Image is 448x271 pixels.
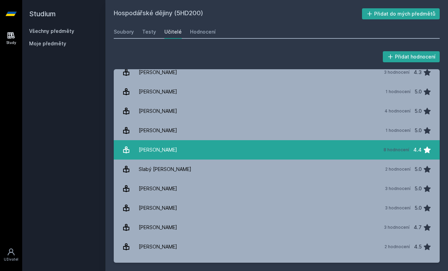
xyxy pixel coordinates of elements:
[114,198,440,218] a: [PERSON_NAME] 3 hodnocení 5.0
[139,65,177,79] div: [PERSON_NAME]
[384,225,410,230] div: 3 hodnocení
[415,182,422,196] div: 5.0
[114,101,440,121] a: [PERSON_NAME] 4 hodnocení 5.0
[114,237,440,256] a: [PERSON_NAME] 2 hodnocení 4.5
[190,28,216,35] div: Hodnocení
[190,25,216,39] a: Hodnocení
[114,28,134,35] div: Soubory
[142,28,156,35] div: Testy
[385,108,411,114] div: 4 hodnocení
[139,240,177,254] div: [PERSON_NAME]
[385,186,411,191] div: 3 hodnocení
[1,244,21,265] a: Uživatel
[114,8,362,19] h2: Hospodářské dějiny (5HD200)
[385,166,411,172] div: 2 hodnocení
[139,143,177,157] div: [PERSON_NAME]
[414,65,422,79] div: 4.3
[139,182,177,196] div: [PERSON_NAME]
[29,40,66,47] span: Moje předměty
[383,51,440,62] button: Přidat hodnocení
[164,25,182,39] a: Učitelé
[414,220,422,234] div: 4.7
[415,201,422,215] div: 5.0
[1,28,21,49] a: Study
[139,201,177,215] div: [PERSON_NAME]
[385,205,411,211] div: 3 hodnocení
[386,89,411,94] div: 1 hodnocení
[114,218,440,237] a: [PERSON_NAME] 3 hodnocení 4.7
[114,25,134,39] a: Soubory
[114,160,440,179] a: Slabý [PERSON_NAME] 2 hodnocení 5.0
[139,220,177,234] div: [PERSON_NAME]
[139,162,191,176] div: Slabý [PERSON_NAME]
[114,82,440,101] a: [PERSON_NAME] 1 hodnocení 5.0
[415,162,422,176] div: 5.0
[362,8,440,19] button: Přidat do mých předmětů
[384,147,409,153] div: 8 hodnocení
[384,70,410,75] div: 3 hodnocení
[114,121,440,140] a: [PERSON_NAME] 1 hodnocení 5.0
[114,179,440,198] a: [PERSON_NAME] 3 hodnocení 5.0
[6,40,16,45] div: Study
[415,104,422,118] div: 5.0
[142,25,156,39] a: Testy
[139,124,177,137] div: [PERSON_NAME]
[139,85,177,99] div: [PERSON_NAME]
[114,63,440,82] a: [PERSON_NAME] 3 hodnocení 4.3
[386,128,411,133] div: 1 hodnocení
[385,244,410,250] div: 2 hodnocení
[414,240,422,254] div: 4.5
[29,28,74,34] a: Všechny předměty
[415,85,422,99] div: 5.0
[164,28,182,35] div: Učitelé
[114,140,440,160] a: [PERSON_NAME] 8 hodnocení 4.4
[139,104,177,118] div: [PERSON_NAME]
[415,124,422,137] div: 5.0
[413,143,422,157] div: 4.4
[4,257,18,262] div: Uživatel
